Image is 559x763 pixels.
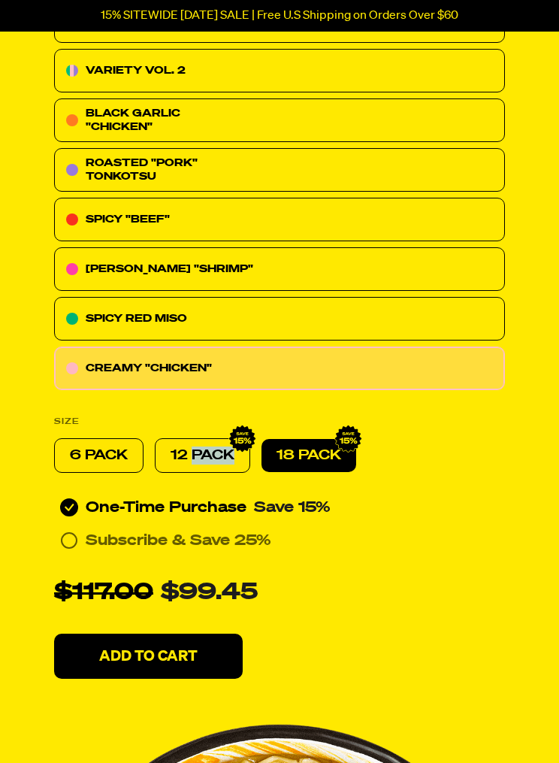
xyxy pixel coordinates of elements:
p: 18 PACK [276,447,341,465]
div: 6 PACK [54,438,144,473]
div: BLACK GARLIC "CHICKEN" [54,98,505,142]
img: icon-variety-vol2.svg [66,65,78,77]
button: Add To Cart [54,634,243,679]
div: SPICY "BEEF" [54,198,505,241]
p: 12 PACK [171,447,234,465]
p: Subscribe & Save 25% [86,531,271,550]
p: [PERSON_NAME] "SHRIMP" [86,260,253,278]
div: VARIETY VOL. 2 [54,49,505,92]
div: [PERSON_NAME] "SHRIMP" [54,247,505,291]
div: CREAMY "CHICKEN" [54,347,505,390]
img: 57ed4456-roasted-pork-tonkotsu.svg [66,164,78,176]
p: 6 PACK [70,447,128,465]
p: Add To Cart [99,649,198,664]
p: $117.00 [54,575,153,611]
span: ROASTED "PORK" TONKOTSU [86,158,198,182]
div: 12 PACK [155,438,250,473]
span: $99.45 [161,582,258,604]
p: VARIETY VOL. 2 [86,62,186,80]
span: Save 15% [254,500,331,515]
div: SPICY RED MISO [54,297,505,341]
img: icon-black-garlic-chicken.svg [66,114,78,126]
img: c10dfa8e-creamy-chicken.svg [66,362,78,374]
div: 18 PACK [261,439,356,472]
p: SPICY "BEEF" [86,210,170,229]
span: BLACK GARLIC "CHICKEN" [86,108,180,132]
img: 7abd0c97-spicy-beef.svg [66,213,78,226]
img: 0be15cd5-tom-youm-shrimp.svg [66,263,78,275]
p: 15% SITEWIDE [DATE] SALE | Free U.S Shipping on Orders Over $60 [101,9,458,23]
p: SPICY RED MISO [86,310,187,328]
span: One-Time Purchase [86,498,246,516]
p: CREAMY "CHICKEN" [86,359,212,377]
p: SIZE [54,413,80,431]
img: fc2c7a02-spicy-red-miso.svg [66,313,78,325]
div: ROASTED "PORK" TONKOTSU [54,148,505,192]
